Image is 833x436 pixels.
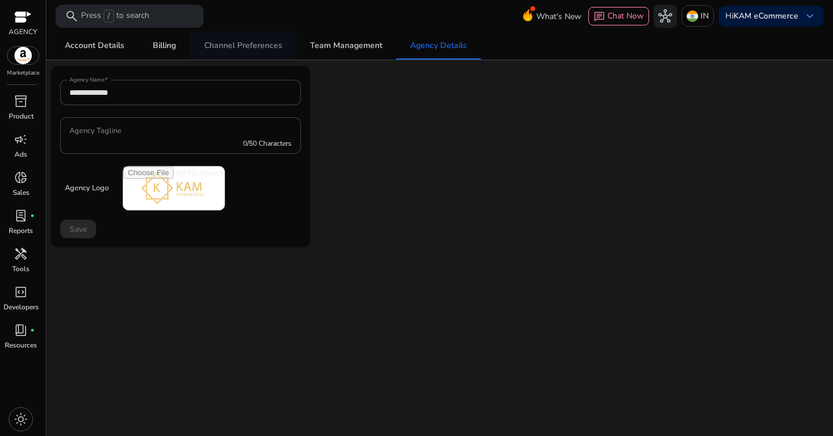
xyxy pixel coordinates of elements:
span: search [65,9,79,23]
span: donut_small [14,171,28,184]
p: Reports [9,226,33,236]
span: Account Details [65,42,124,50]
span: Billing [153,42,176,50]
span: lab_profile [14,209,28,223]
p: Resources [5,340,37,350]
p: Developers [3,302,39,312]
p: Hi [725,12,798,20]
p: Marketplace [7,69,39,77]
p: Sales [13,187,30,198]
span: Agency Details [410,42,467,50]
span: 0/50 Characters [243,139,292,148]
b: KAM eCommerce [734,10,798,21]
span: keyboard_arrow_down [803,9,817,23]
span: code_blocks [14,285,28,299]
span: What's New [536,6,581,27]
p: Product [9,111,34,121]
img: in.svg [687,10,698,22]
span: inventory_2 [14,94,28,108]
p: Ads [14,149,27,160]
p: AGENCY [9,27,37,37]
span: campaign [14,132,28,146]
img: amazon.svg [8,47,39,64]
span: Team Management [310,42,382,50]
button: hub [654,5,677,28]
span: Channel Preferences [204,42,282,50]
span: Chat Now [607,10,644,21]
span: handyman [14,247,28,261]
span: fiber_manual_record [30,213,35,218]
p: IN [701,6,709,26]
span: chat [594,11,605,23]
span: hub [658,9,672,23]
p: Tools [12,264,30,274]
div: Agency Logo [65,183,109,194]
button: chatChat Now [588,7,649,25]
span: book_4 [14,323,28,337]
span: fiber_manual_record [30,328,35,332]
span: / [104,10,114,23]
mat-label: Agency Name [69,76,105,84]
span: light_mode [14,412,28,426]
p: Press to search [81,10,149,23]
